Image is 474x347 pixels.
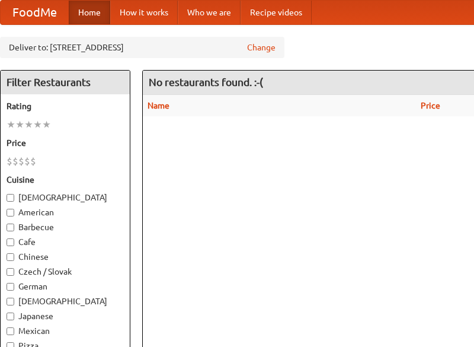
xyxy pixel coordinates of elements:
a: Recipe videos [241,1,312,24]
a: Home [69,1,110,24]
a: FoodMe [1,1,69,24]
li: $ [12,155,18,168]
h5: Rating [7,100,124,112]
input: Chinese [7,253,14,261]
li: $ [30,155,36,168]
label: Chinese [7,251,124,263]
a: Who we are [178,1,241,24]
input: Mexican [7,327,14,335]
input: German [7,283,14,291]
label: American [7,206,124,218]
li: ★ [33,118,42,131]
ng-pluralize: No restaurants found. :-( [149,77,263,88]
h5: Price [7,137,124,149]
li: ★ [42,118,51,131]
label: Japanese [7,310,124,322]
a: How it works [110,1,178,24]
label: Cafe [7,236,124,248]
a: Name [148,101,169,110]
a: Change [247,42,276,53]
input: [DEMOGRAPHIC_DATA] [7,194,14,202]
h4: Filter Restaurants [1,71,130,94]
label: [DEMOGRAPHIC_DATA] [7,192,124,203]
li: $ [24,155,30,168]
h5: Cuisine [7,174,124,186]
li: $ [7,155,12,168]
label: Mexican [7,325,124,337]
label: Czech / Slovak [7,266,124,278]
li: ★ [15,118,24,131]
input: Czech / Slovak [7,268,14,276]
label: Barbecue [7,221,124,233]
label: [DEMOGRAPHIC_DATA] [7,295,124,307]
a: Price [421,101,440,110]
input: American [7,209,14,217]
input: Cafe [7,238,14,246]
label: German [7,281,124,292]
input: Barbecue [7,224,14,231]
li: ★ [7,118,15,131]
li: ★ [24,118,33,131]
input: [DEMOGRAPHIC_DATA] [7,298,14,305]
li: $ [18,155,24,168]
input: Japanese [7,313,14,320]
